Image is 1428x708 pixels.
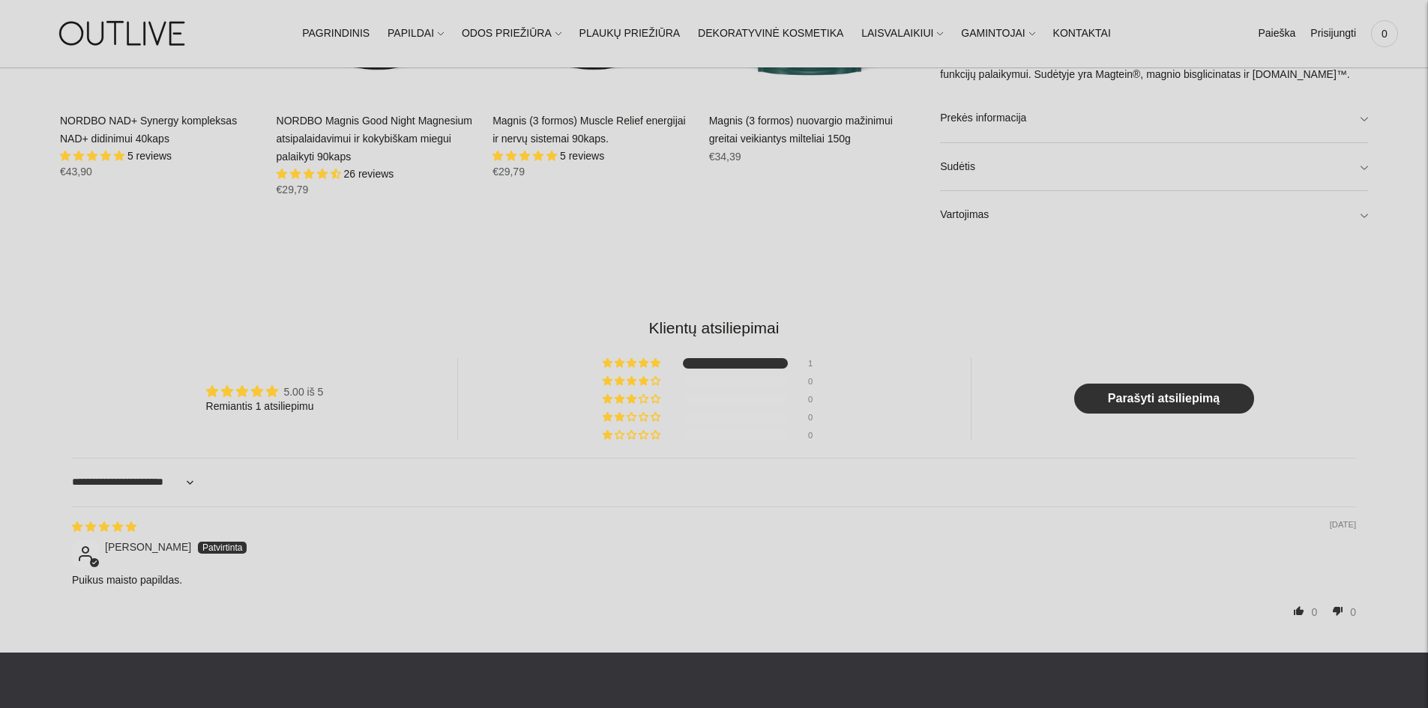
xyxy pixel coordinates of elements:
a: 0 [1371,17,1398,50]
span: 4.65 stars [277,168,344,180]
span: down [1326,599,1350,622]
a: PLAUKŲ PRIEŽIŪRA [579,17,681,50]
a: LAISVALAIKIUI [861,17,943,50]
a: Prekės informacija [940,94,1368,142]
span: 26 reviews [343,168,394,180]
a: GAMINTOJAI [961,17,1034,50]
p: Puikus maisto papildas. [72,573,1356,588]
span: 5 reviews [127,150,172,162]
span: [PERSON_NAME] [105,541,191,553]
span: 0 [1374,23,1395,44]
div: Average rating is 5.00 stars [206,383,324,400]
a: NORDBO Magnis Good Night Magnesium atsipalaidavimui ir kokybiškam miegui palaikyti 90kaps [277,115,472,163]
span: €34,39 [709,151,741,163]
a: Sudėtis [940,142,1368,190]
span: 0 [1350,606,1356,618]
div: 1 [808,358,826,369]
h2: Klientų atsiliepimai [72,317,1356,339]
a: NORDBO NAD+ Synergy kompleksas NAD+ didinimui 40kaps [60,115,237,145]
a: PAPILDAI [388,17,444,50]
a: KONTAKTAI [1053,17,1111,50]
span: [DATE] [1330,519,1356,531]
a: DEKORATYVINĖ KOSMETIKA [698,17,843,50]
select: Sort dropdown [72,465,198,500]
a: Magnis (3 formos) nuovargio mažinimui greitai veikiantys milteliai 150g [709,115,893,145]
span: 5 reviews [560,150,604,162]
span: 5 star review [72,521,136,533]
div: Remiantis 1 atsiliepimu [206,399,324,414]
a: Paieška [1258,17,1295,50]
a: Magnis (3 formos) Muscle Relief energijai ir nervų sistemai 90kaps. [492,115,686,145]
span: 5.00 stars [60,150,127,162]
a: Parašyti atsiliepimą [1074,384,1254,414]
span: up [1287,599,1311,622]
a: Vartojimas [940,191,1368,239]
a: 5.00 iš 5 [283,386,323,398]
a: Prisijungti [1310,17,1356,50]
span: 0 [1311,606,1317,618]
span: €29,79 [492,166,525,178]
a: ODOS PRIEŽIŪRA [462,17,561,50]
div: 100% (1) reviews with 5 star rating [603,358,663,369]
span: €29,79 [277,184,309,196]
img: OUTLIVE [30,7,217,59]
span: 5.00 stars [492,150,560,162]
span: €43,90 [60,166,92,178]
a: PAGRINDINIS [302,17,370,50]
